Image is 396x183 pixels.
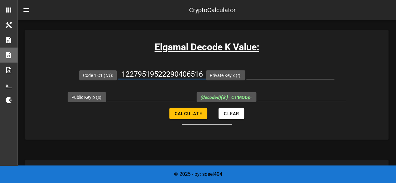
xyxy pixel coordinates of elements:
[224,111,239,116] span: Clear
[189,5,236,15] div: CryptoCalculator
[174,171,222,177] span: © 2025 - by: sqeel404
[105,73,111,78] i: C1
[169,108,207,119] button: Calculate
[236,94,238,98] sup: x
[248,95,250,100] i: p
[210,72,241,79] label: Private Key x ( ):
[174,111,202,116] span: Calculate
[97,95,100,100] i: p
[237,72,239,76] sup: x
[200,95,253,100] span: MOD =
[200,95,238,100] i: (decoded) = C1
[219,108,244,119] button: Clear
[71,94,102,100] label: Public Key p ( ):
[19,3,34,18] button: nav-menu-toggle
[25,40,388,54] h3: Elgamal Decode K Value:
[83,72,113,79] label: Code 1 C1 ( ):
[221,95,228,100] b: [ k ]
